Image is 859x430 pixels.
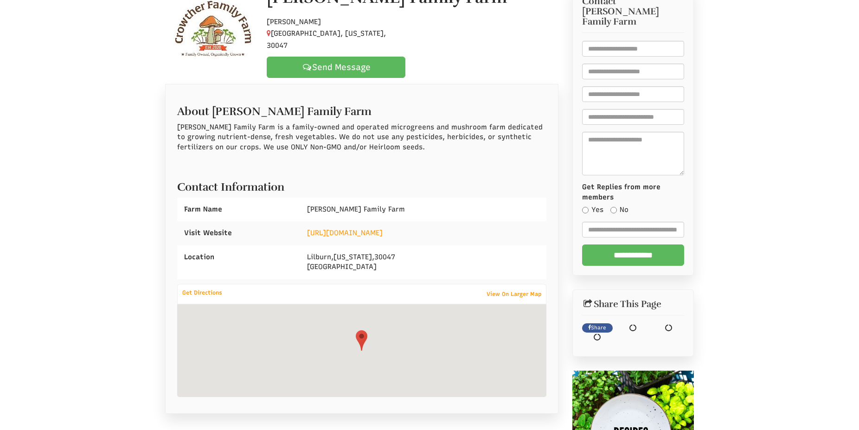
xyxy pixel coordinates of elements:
a: Get Directions [178,287,227,298]
a: [URL][DOMAIN_NAME] [307,229,383,237]
span: [PERSON_NAME] Family Farm [582,6,685,27]
label: Get Replies from more members [582,182,685,202]
div: Visit Website [177,221,300,245]
a: Share [582,323,613,333]
span: [PERSON_NAME] Family Farm [307,205,405,213]
h2: About [PERSON_NAME] Family Farm [177,101,546,117]
a: View On Larger Map [482,288,546,301]
input: Yes [582,207,589,213]
h2: Share This Page [582,299,685,309]
label: No [610,205,628,215]
div: Location [177,245,300,269]
a: Send Message [267,57,405,78]
span: [US_STATE] [333,253,372,261]
span: Lilburn [307,253,331,261]
span: 30047 [374,253,395,261]
input: No [610,207,617,213]
label: Yes [582,205,603,215]
div: , , [GEOGRAPHIC_DATA] [300,245,546,279]
span: [PERSON_NAME] [267,18,321,26]
h2: Contact Information [177,176,546,193]
p: [PERSON_NAME] Family Farm is a family-owned and operated microgreens and mushroom farm dedicated ... [177,122,546,152]
span: [GEOGRAPHIC_DATA], [US_STATE], 30047 [267,29,386,50]
div: Farm Name [177,198,300,221]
